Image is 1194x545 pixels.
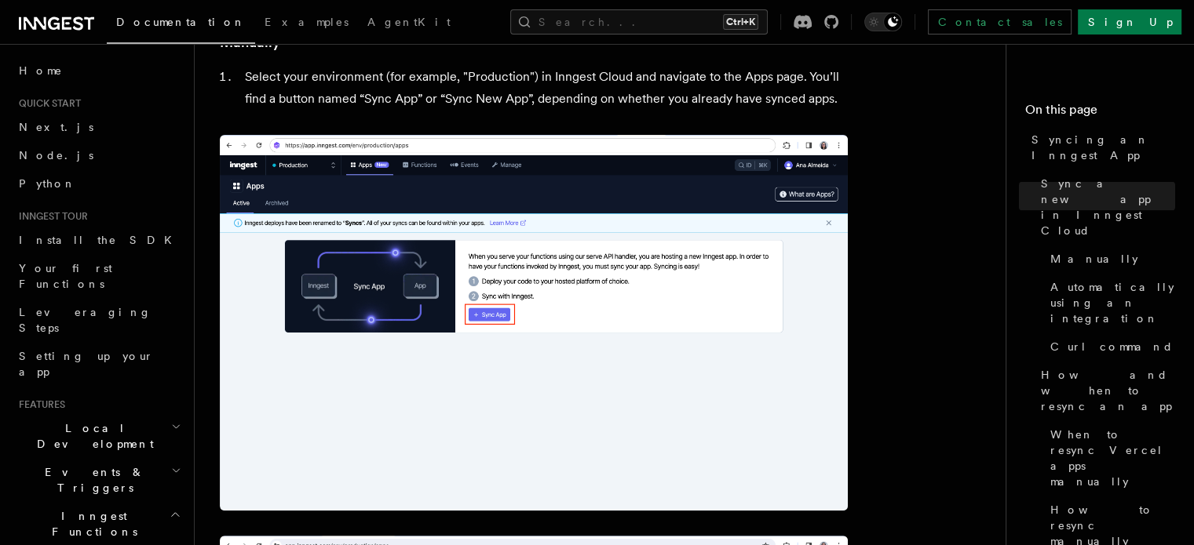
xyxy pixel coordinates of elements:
button: Search...Ctrl+K [510,9,768,35]
span: Curl command [1050,339,1174,354]
span: Syncing an Inngest App [1032,132,1175,163]
span: How and when to resync an app [1041,367,1175,414]
a: Curl command [1044,332,1175,361]
span: Your first Functions [19,262,112,290]
a: AgentKit [358,5,460,42]
button: Toggle dark mode [864,13,902,31]
span: Automatically using an integration [1050,279,1175,326]
span: When to resync Vercel apps manually [1050,427,1175,489]
span: AgentKit [367,16,451,28]
span: Home [19,63,63,78]
span: Features [13,398,65,411]
a: Node.js [13,141,184,169]
span: Leveraging Steps [19,306,152,334]
a: Your first Functions [13,254,184,298]
a: Python [13,169,184,198]
span: Local Development [13,420,171,452]
a: Documentation [107,5,255,44]
a: Next.js [13,113,184,141]
span: Manually [1050,251,1138,267]
a: Sign Up [1078,9,1181,35]
img: Inngest Cloud screen with sync App button when you have no apps synced yet [220,135,848,510]
button: Events & Triggers [13,458,184,502]
a: Manually [1044,245,1175,273]
button: Local Development [13,414,184,458]
span: Install the SDK [19,234,181,246]
a: Automatically using an integration [1044,273,1175,332]
span: Setting up your app [19,350,154,378]
span: Next.js [19,121,93,133]
a: Contact sales [928,9,1072,35]
span: Quick start [13,97,81,110]
a: Leveraging Steps [13,298,184,342]
span: Node.js [19,149,93,162]
a: Install the SDK [13,226,184,254]
span: Inngest tour [13,210,88,223]
span: Sync a new app in Inngest Cloud [1041,176,1175,238]
a: Home [13,56,184,85]
span: Documentation [116,16,246,28]
a: How and when to resync an app [1035,361,1175,420]
h4: On this page [1025,100,1175,125]
a: Examples [255,5,358,42]
a: Syncing an Inngest App [1025,125,1175,169]
span: Events & Triggers [13,464,171,496]
a: Sync a new app in Inngest Cloud [1035,169,1175,245]
a: Setting up your app [13,342,184,386]
li: Select your environment (for example, "Production") in Inngest Cloud and navigate to the Apps pag... [240,66,848,110]
span: Examples [265,16,349,28]
a: When to resync Vercel apps manually [1044,420,1175,496]
span: Inngest Functions [13,508,170,540]
kbd: Ctrl+K [723,14,758,30]
span: Python [19,177,76,190]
